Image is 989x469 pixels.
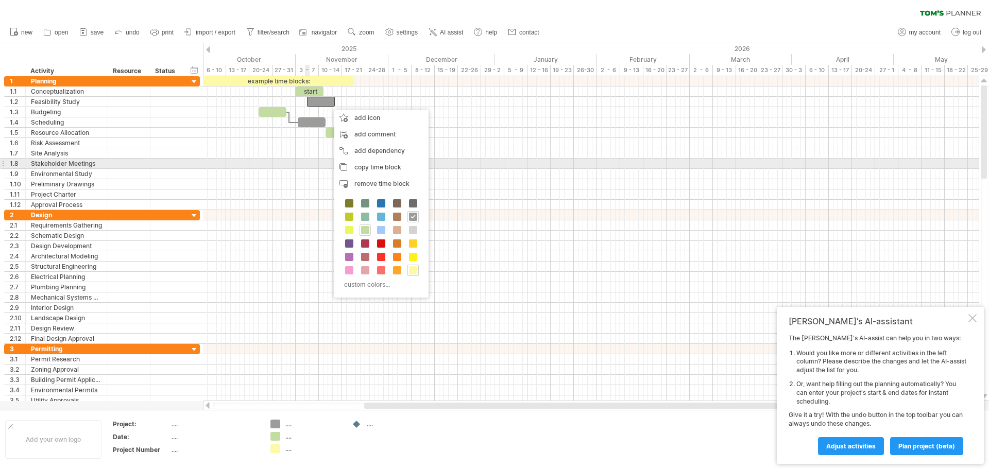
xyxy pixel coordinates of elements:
[285,432,342,441] div: ....
[21,29,32,36] span: new
[249,65,272,76] div: 20-24
[519,29,539,36] span: contact
[10,241,25,251] div: 2.3
[10,179,25,189] div: 1.10
[91,29,104,36] span: save
[31,138,103,148] div: Risk Assessment
[31,117,103,127] div: Scheduling
[31,76,103,86] div: Planning
[31,86,103,96] div: Conceptualization
[898,442,955,450] span: plan project (beta)
[172,432,258,441] div: ....
[10,159,25,168] div: 1.8
[182,26,238,39] a: import / export
[383,26,421,39] a: settings
[31,292,103,302] div: Mechanical Systems Design
[852,65,875,76] div: 20-24
[31,251,103,261] div: Architectural Modeling
[359,29,374,36] span: zoom
[172,420,258,428] div: ....
[31,189,103,199] div: Project Charter
[10,292,25,302] div: 2.8
[796,349,966,375] li: Would you like more or different activities in the left column? Please describe the changes and l...
[388,54,495,65] div: December 2025
[31,282,103,292] div: Plumbing Planning
[31,200,103,210] div: Approval Process
[551,65,574,76] div: 19 - 23
[172,445,258,454] div: ....
[485,29,497,36] span: help
[10,231,25,240] div: 2.2
[690,65,713,76] div: 2 - 6
[397,29,418,36] span: settings
[826,442,876,450] span: Adjust activities
[203,65,226,76] div: 6 - 10
[426,26,466,39] a: AI assist
[909,29,941,36] span: my account
[5,420,101,459] div: Add your own logo
[10,323,25,333] div: 2.11
[782,65,806,76] div: 30 - 3
[10,169,25,179] div: 1.9
[258,29,289,36] span: filter/search
[354,163,401,171] span: copy time block
[10,76,25,86] div: 1
[10,189,25,199] div: 1.11
[41,26,72,39] a: open
[155,66,178,76] div: Status
[963,29,981,36] span: log out
[7,26,36,39] a: new
[334,126,429,143] div: add comment
[31,107,103,117] div: Budgeting
[31,344,103,354] div: Permitting
[10,303,25,312] div: 2.9
[31,385,103,395] div: Environmental Permits
[31,210,103,220] div: Design
[10,200,25,210] div: 1.12
[10,107,25,117] div: 1.3
[620,65,643,76] div: 9 - 13
[10,344,25,354] div: 3
[10,354,25,364] div: 3.1
[113,445,169,454] div: Project Number
[196,29,235,36] span: import / export
[10,117,25,127] div: 1.4
[285,444,342,453] div: ....
[189,54,296,65] div: October 2025
[31,148,103,158] div: Site Analysis
[895,26,944,39] a: my account
[31,375,103,385] div: Building Permit Application
[319,65,342,76] div: 10 - 14
[10,86,25,96] div: 1.1
[10,128,25,137] div: 1.5
[481,65,504,76] div: 29 - 2
[495,54,597,65] div: January 2026
[713,65,736,76] div: 9 - 13
[10,272,25,282] div: 2.6
[10,395,25,405] div: 3.5
[597,54,690,65] div: February 2026
[31,231,103,240] div: Schematic Design
[504,65,527,76] div: 5 - 9
[334,143,429,159] div: add dependency
[458,65,481,76] div: 22-26
[31,395,103,405] div: Utility Approvals
[113,420,169,428] div: Project:
[945,65,968,76] div: 18 - 22
[505,26,542,39] a: contact
[367,420,423,428] div: ....
[796,380,966,406] li: Or, want help filling out the planning automatically? You can enter your project's start & end da...
[10,262,25,271] div: 2.5
[10,364,25,374] div: 3.2
[296,54,388,65] div: November 2025
[31,241,103,251] div: Design Development
[440,29,463,36] span: AI assist
[296,65,319,76] div: 3 - 7
[203,76,354,86] div: example time blocks:
[285,420,342,428] div: ....
[31,179,103,189] div: Preliminary Drawings
[31,334,103,343] div: Final Design Approval
[527,65,551,76] div: 12 - 16
[298,26,340,39] a: navigator
[339,277,420,291] div: custom colors...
